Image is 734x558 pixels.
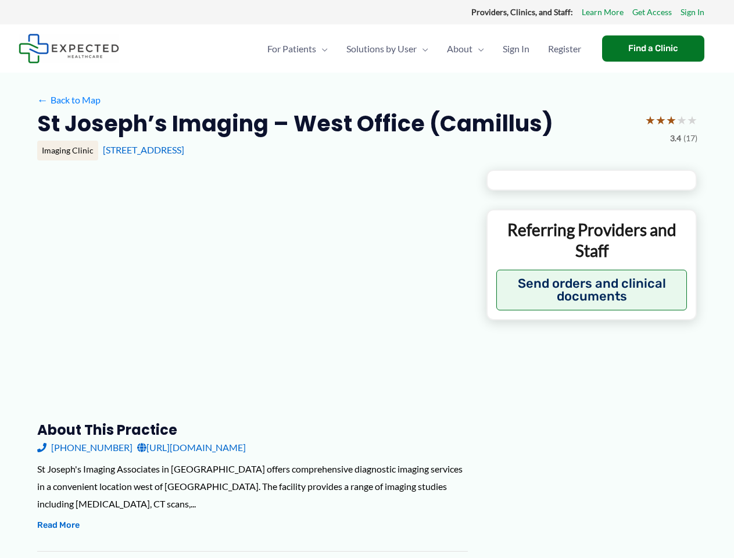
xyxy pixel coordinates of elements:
button: Read More [37,518,80,532]
span: Sign In [503,28,529,69]
span: Register [548,28,581,69]
span: ★ [666,109,676,131]
a: Find a Clinic [602,35,704,62]
div: Imaging Clinic [37,141,98,160]
img: Expected Healthcare Logo - side, dark font, small [19,34,119,63]
a: ←Back to Map [37,91,101,109]
span: ★ [645,109,656,131]
span: About [447,28,472,69]
a: Sign In [681,5,704,20]
span: ★ [687,109,697,131]
a: For PatientsMenu Toggle [258,28,337,69]
a: AboutMenu Toggle [438,28,493,69]
span: Solutions by User [346,28,417,69]
h3: About this practice [37,421,468,439]
span: For Patients [267,28,316,69]
span: Menu Toggle [472,28,484,69]
a: Learn More [582,5,624,20]
a: Get Access [632,5,672,20]
a: Register [539,28,590,69]
span: Menu Toggle [316,28,328,69]
span: ★ [676,109,687,131]
a: [STREET_ADDRESS] [103,144,184,155]
p: Referring Providers and Staff [496,219,688,262]
h2: St Joseph’s Imaging – West Office (Camillus) [37,109,553,138]
strong: Providers, Clinics, and Staff: [471,7,573,17]
a: Solutions by UserMenu Toggle [337,28,438,69]
a: Sign In [493,28,539,69]
nav: Primary Site Navigation [258,28,590,69]
span: Menu Toggle [417,28,428,69]
div: St Joseph's Imaging Associates in [GEOGRAPHIC_DATA] offers comprehensive diagnostic imaging servi... [37,460,468,512]
button: Send orders and clinical documents [496,270,688,310]
span: ← [37,94,48,105]
a: [URL][DOMAIN_NAME] [137,439,246,456]
span: 3.4 [670,131,681,146]
span: (17) [683,131,697,146]
span: ★ [656,109,666,131]
a: [PHONE_NUMBER] [37,439,133,456]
